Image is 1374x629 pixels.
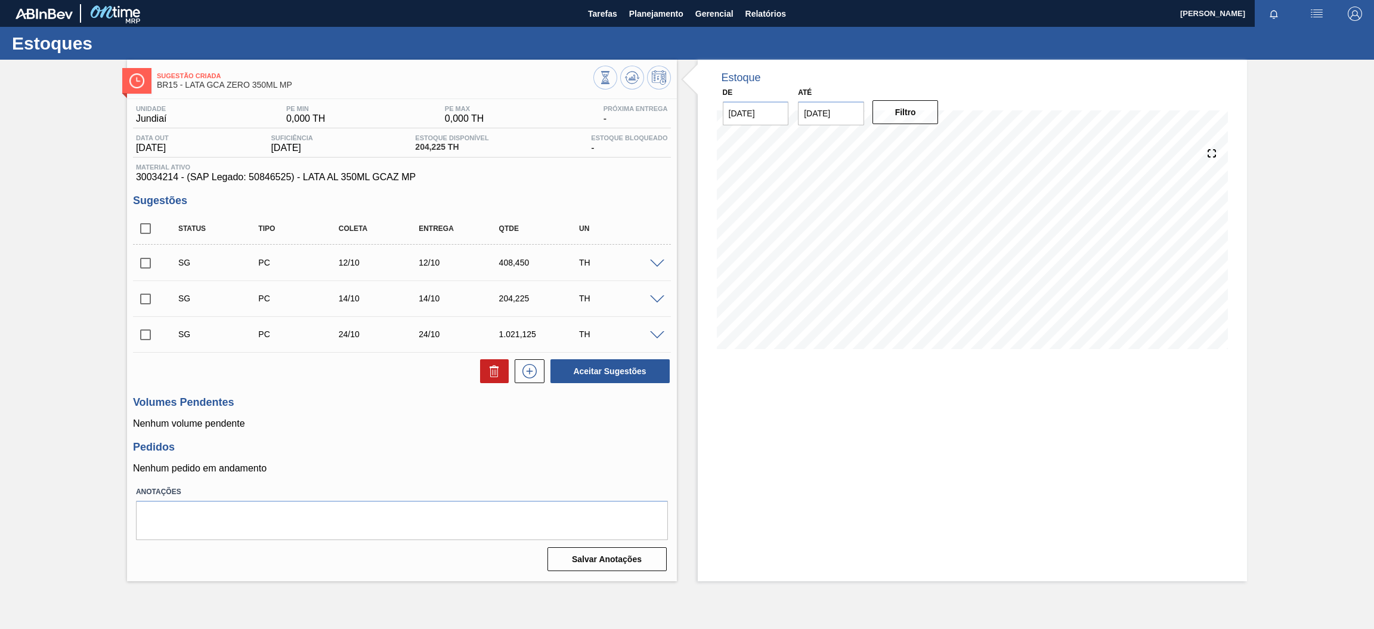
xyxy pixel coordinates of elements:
[136,134,169,141] span: Data out
[798,88,812,97] label: Até
[175,224,266,233] div: Status
[496,224,587,233] div: Qtde
[496,258,587,267] div: 408,450
[629,7,683,21] span: Planejamento
[175,294,266,303] div: Sugestão Criada
[133,396,671,409] h3: Volumes Pendentes
[591,134,667,141] span: Estoque Bloqueado
[588,7,617,21] span: Tarefas
[416,294,506,303] div: 14/10/2025
[1255,5,1293,22] button: Notificações
[723,88,733,97] label: De
[798,101,864,125] input: dd/mm/yyyy
[415,134,488,141] span: Estoque Disponível
[544,358,671,384] div: Aceitar Sugestões
[271,143,312,153] span: [DATE]
[604,105,668,112] span: Próxima Entrega
[416,224,506,233] div: Entrega
[550,359,670,383] button: Aceitar Sugestões
[255,294,346,303] div: Pedido de Compra
[336,224,426,233] div: Coleta
[745,7,786,21] span: Relatórios
[133,441,671,454] h3: Pedidos
[136,143,169,153] span: [DATE]
[133,418,671,429] p: Nenhum volume pendente
[1348,7,1362,21] img: Logout
[415,143,488,152] span: 204,225 TH
[601,105,671,124] div: -
[509,359,544,383] div: Nova sugestão
[336,258,426,267] div: 12/10/2025
[588,134,670,153] div: -
[576,258,667,267] div: TH
[175,258,266,267] div: Sugestão Criada
[336,329,426,339] div: 24/10/2025
[255,258,346,267] div: Pedido de Compra
[576,329,667,339] div: TH
[12,36,224,50] h1: Estoques
[620,66,644,90] button: Atualizar Gráfico
[136,105,167,112] span: Unidade
[647,66,671,90] button: Programar Estoque
[416,258,506,267] div: 12/10/2025
[133,195,671,207] h3: Sugestões
[286,113,326,124] span: 0,000 TH
[474,359,509,383] div: Excluir Sugestões
[133,463,671,474] p: Nenhum pedido em andamento
[136,113,167,124] span: Jundiaí
[136,172,668,183] span: 30034214 - (SAP Legado: 50846525) - LATA AL 350ML GCAZ MP
[16,8,73,19] img: TNhmsLtSVTkK8tSr43FrP2fwEKptu5GPRR3wAAAABJRU5ErkJggg==
[445,105,484,112] span: PE MAX
[695,7,734,21] span: Gerencial
[157,72,593,79] span: Sugestão Criada
[255,329,346,339] div: Pedido de Compra
[271,134,312,141] span: Suficiência
[723,101,789,125] input: dd/mm/yyyy
[496,294,587,303] div: 204,225
[1310,7,1324,21] img: userActions
[416,329,506,339] div: 24/10/2025
[255,224,346,233] div: Tipo
[576,224,667,233] div: UN
[722,72,761,84] div: Estoque
[129,73,144,88] img: Ícone
[872,100,939,124] button: Filtro
[286,105,326,112] span: PE MIN
[593,66,617,90] button: Visão Geral dos Estoques
[157,81,593,90] span: BR15 - LATA GCA ZERO 350ML MP
[547,547,667,571] button: Salvar Anotações
[175,329,266,339] div: Sugestão Criada
[496,329,587,339] div: 1.021,125
[136,164,668,171] span: Material ativo
[136,483,668,501] label: Anotações
[336,294,426,303] div: 14/10/2025
[445,113,484,124] span: 0,000 TH
[576,294,667,303] div: TH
